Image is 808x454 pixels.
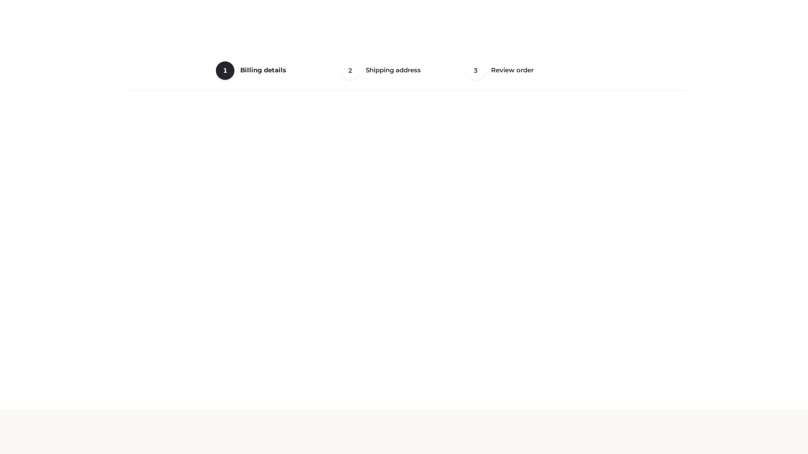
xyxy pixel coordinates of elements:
span: Review order [491,66,534,74]
span: Billing details [240,66,286,74]
span: Shipping address [366,66,421,74]
span: 1 [216,61,234,80]
span: 3 [467,61,485,80]
span: 2 [341,61,360,80]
